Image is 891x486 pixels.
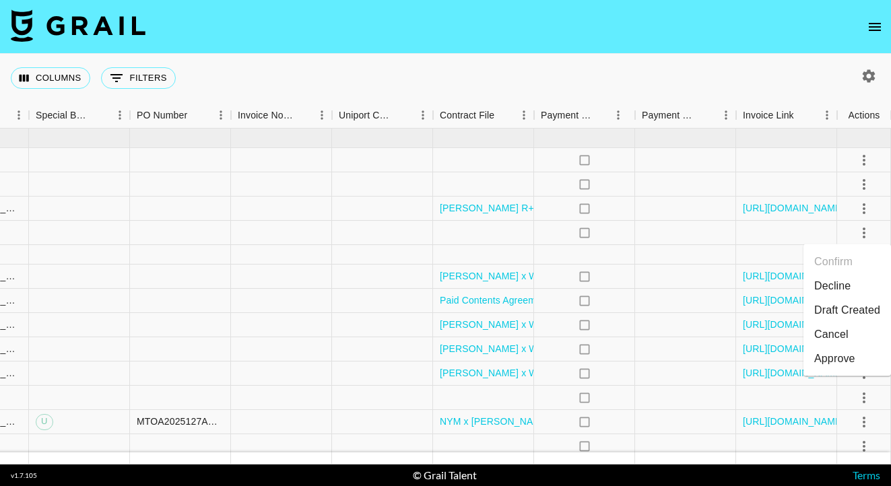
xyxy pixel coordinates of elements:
[849,102,880,129] div: Actions
[853,386,876,409] button: select merge strategy
[440,366,642,380] a: [PERSON_NAME] x White Fox ([DATE]) (1).pdf
[187,106,206,125] button: Sort
[440,318,590,331] a: [PERSON_NAME] x WF - SEP .pdf
[312,105,332,125] button: Menu
[853,173,876,196] button: select merge strategy
[332,102,433,129] div: Uniport Contact Email
[137,102,187,129] div: PO Number
[736,102,837,129] div: Invoice Link
[853,149,876,172] button: select merge strategy
[238,102,293,129] div: Invoice Notes
[861,13,888,40] button: open drawer
[36,102,91,129] div: Special Booking Type
[413,468,477,482] div: © Grail Talent
[339,102,394,129] div: Uniport Contact Email
[440,293,665,307] a: Paid Contents Agreement_Cassidy(25.08) (1) (1).pdf
[137,415,224,428] div: MTOA2025127AG_6
[440,342,590,355] a: [PERSON_NAME] x WF - SEP .pdf
[440,415,710,428] a: NYM x [PERSON_NAME] - 2025 Paid Social AEOM August.pdf
[803,322,891,347] li: Cancel
[9,105,29,125] button: Menu
[743,342,845,355] a: [URL][DOMAIN_NAME]
[541,102,593,129] div: Payment Sent
[440,269,590,283] a: [PERSON_NAME] x WF - SEP .pdf
[211,105,231,125] button: Menu
[231,102,332,129] div: Invoice Notes
[593,106,612,125] button: Sort
[534,102,635,129] div: Payment Sent
[635,102,736,129] div: Payment Sent Date
[853,221,876,244] button: select merge strategy
[514,105,534,125] button: Menu
[853,468,880,481] a: Terms
[743,269,845,283] a: [URL][DOMAIN_NAME]
[814,351,855,367] div: Approve
[101,67,176,89] button: Show filters
[743,415,845,428] a: [URL][DOMAIN_NAME]
[36,415,53,428] span: U
[293,106,312,125] button: Sort
[494,106,513,125] button: Sort
[29,102,130,129] div: Special Booking Type
[642,102,697,129] div: Payment Sent Date
[743,366,845,380] a: [URL][DOMAIN_NAME]
[853,411,876,433] button: select merge strategy
[433,102,534,129] div: Contract File
[394,106,413,125] button: Sort
[11,67,90,89] button: Select columns
[413,105,433,125] button: Menu
[11,9,145,42] img: Grail Talent
[794,106,813,125] button: Sort
[743,201,845,215] a: [URL][DOMAIN_NAME]
[91,106,110,125] button: Sort
[697,106,716,125] button: Sort
[608,105,628,125] button: Menu
[11,471,37,480] div: v 1.7.105
[743,318,845,331] a: [URL][DOMAIN_NAME]
[803,274,891,298] li: Decline
[817,105,837,125] button: Menu
[130,102,231,129] div: PO Number
[110,105,130,125] button: Menu
[803,298,891,322] li: Draft Created
[837,102,891,129] div: Actions
[743,293,845,307] a: [URL][DOMAIN_NAME]
[440,201,719,215] a: [PERSON_NAME] R+F - CMM Influencer Agreement.docx (2).pdf
[440,102,494,129] div: Contract File
[743,102,794,129] div: Invoice Link
[716,105,736,125] button: Menu
[853,435,876,458] button: select merge strategy
[853,197,876,220] button: select merge strategy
